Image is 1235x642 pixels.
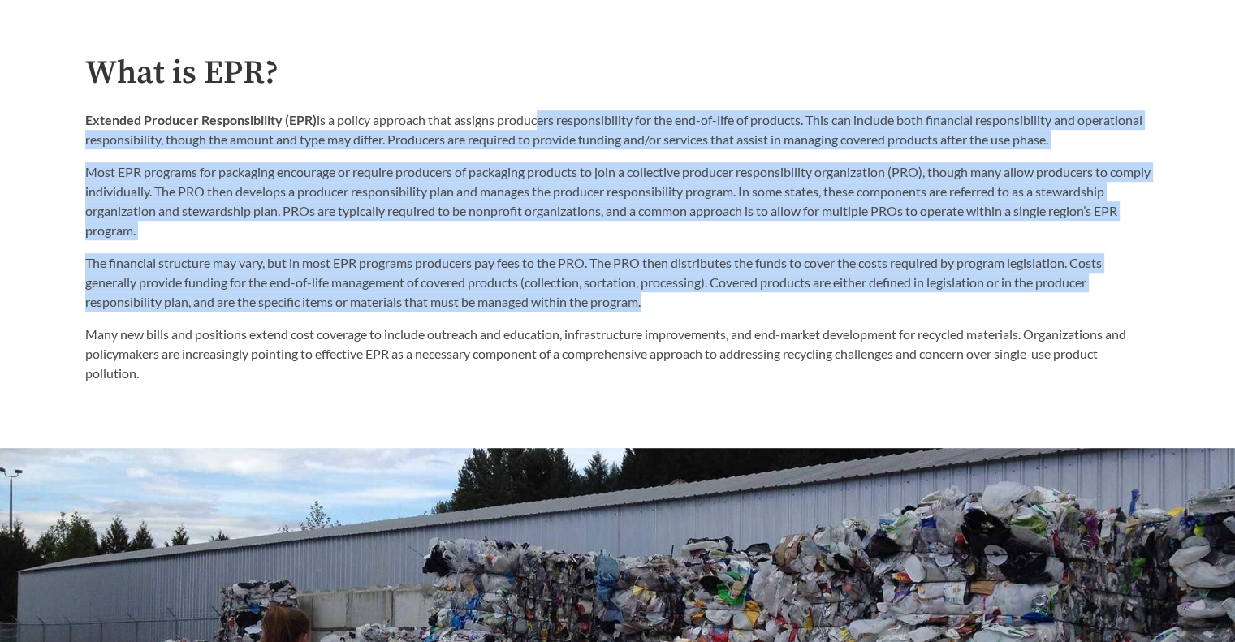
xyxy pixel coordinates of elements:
strong: Extended Producer Responsibility (EPR) [85,112,317,127]
h2: What is EPR? [85,55,1151,92]
p: Most EPR programs for packaging encourage or require producers of packaging products to join a co... [85,162,1151,240]
p: is a policy approach that assigns producers responsibility for the end-of-life of products. This ... [85,110,1151,149]
p: The financial structure may vary, but in most EPR programs producers pay fees to the PRO. The PRO... [85,253,1151,312]
p: Many new bills and positions extend cost coverage to include outreach and education, infrastructu... [85,325,1151,383]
